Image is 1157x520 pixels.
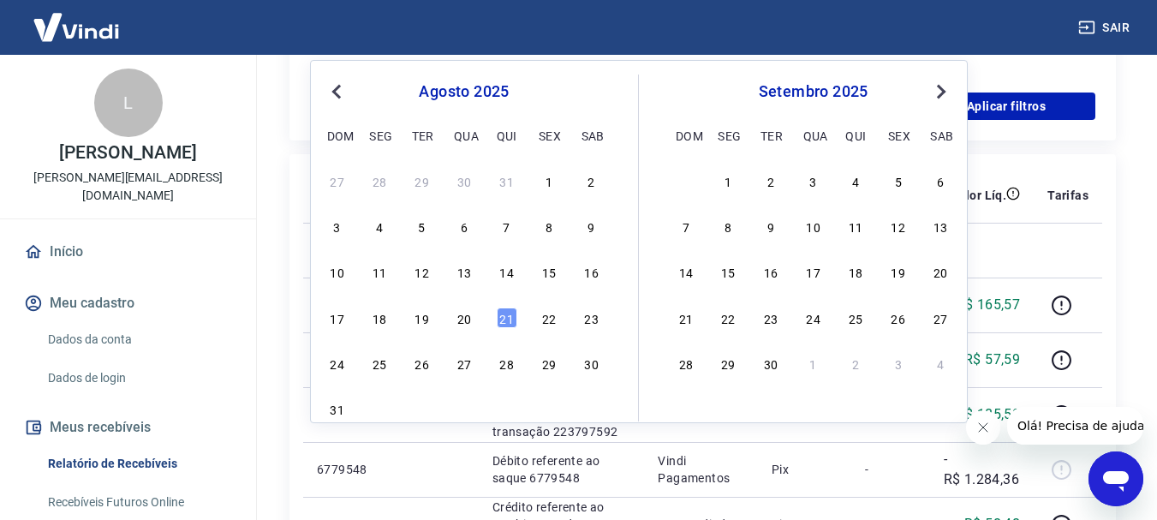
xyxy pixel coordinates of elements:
div: Choose domingo, 27 de julho de 2025 [327,170,348,191]
div: Choose quarta-feira, 20 de agosto de 2025 [454,308,474,328]
div: qui [497,125,517,146]
div: Choose sexta-feira, 8 de agosto de 2025 [539,216,559,236]
div: Choose quarta-feira, 6 de agosto de 2025 [454,216,474,236]
div: Choose sábado, 16 de agosto de 2025 [581,261,602,282]
div: Choose terça-feira, 2 de setembro de 2025 [412,398,432,419]
div: Choose sábado, 6 de setembro de 2025 [930,170,951,191]
div: Choose quarta-feira, 10 de setembro de 2025 [803,216,824,236]
div: Choose segunda-feira, 25 de agosto de 2025 [369,353,390,374]
div: Choose domingo, 14 de setembro de 2025 [676,261,696,282]
div: Choose terça-feira, 9 de setembro de 2025 [760,216,781,236]
button: Meu cadastro [21,284,236,322]
div: Choose domingo, 21 de setembro de 2025 [676,308,696,328]
div: Choose segunda-feira, 22 de setembro de 2025 [718,308,738,328]
div: Choose terça-feira, 23 de setembro de 2025 [760,308,781,328]
div: Choose quinta-feira, 11 de setembro de 2025 [845,216,866,236]
div: Choose sexta-feira, 19 de setembro de 2025 [888,261,909,282]
div: month 2025-08 [325,168,604,421]
div: dom [327,125,348,146]
div: Choose terça-feira, 19 de agosto de 2025 [412,308,432,328]
div: Choose segunda-feira, 15 de setembro de 2025 [718,261,738,282]
div: Choose sexta-feira, 29 de agosto de 2025 [539,353,559,374]
div: Choose quarta-feira, 3 de setembro de 2025 [454,398,474,419]
a: Recebíveis Futuros Online [41,485,236,520]
iframe: Fechar mensagem [966,410,1000,445]
div: Choose segunda-feira, 1 de setembro de 2025 [369,398,390,419]
div: Choose sábado, 2 de agosto de 2025 [581,170,602,191]
p: Tarifas [1047,187,1088,204]
div: seg [369,125,390,146]
div: Choose sábado, 4 de outubro de 2025 [930,353,951,374]
button: Sair [1075,12,1136,44]
div: Choose sábado, 9 de agosto de 2025 [581,216,602,236]
div: Choose sábado, 6 de setembro de 2025 [581,398,602,419]
div: ter [760,125,781,146]
div: Choose terça-feira, 12 de agosto de 2025 [412,261,432,282]
div: Choose quarta-feira, 3 de setembro de 2025 [803,170,824,191]
a: Dados de login [41,361,236,396]
div: sex [539,125,559,146]
div: Choose sábado, 13 de setembro de 2025 [930,216,951,236]
div: Choose domingo, 10 de agosto de 2025 [327,261,348,282]
div: Choose sexta-feira, 15 de agosto de 2025 [539,261,559,282]
div: Choose quinta-feira, 31 de julho de 2025 [497,170,517,191]
iframe: Botão para abrir a janela de mensagens [1088,451,1143,506]
img: Vindi [21,1,132,53]
div: Choose sexta-feira, 22 de agosto de 2025 [539,308,559,328]
div: Choose domingo, 17 de agosto de 2025 [327,308,348,328]
div: Choose segunda-feira, 4 de agosto de 2025 [369,216,390,236]
button: Next Month [931,81,951,102]
div: Choose terça-feira, 26 de agosto de 2025 [412,353,432,374]
div: Choose segunda-feira, 11 de agosto de 2025 [369,261,390,282]
p: Débito referente ao saque 6779548 [492,452,631,487]
div: ter [412,125,432,146]
div: Choose domingo, 31 de agosto de 2025 [676,170,696,191]
div: month 2025-09 [673,168,953,375]
div: Choose sexta-feira, 12 de setembro de 2025 [888,216,909,236]
div: Choose segunda-feira, 8 de setembro de 2025 [718,216,738,236]
div: Choose sexta-feira, 3 de outubro de 2025 [888,353,909,374]
button: Meus recebíveis [21,409,236,446]
span: Olá! Precisa de ajuda? [10,12,144,26]
div: Choose terça-feira, 29 de julho de 2025 [412,170,432,191]
div: Choose sexta-feira, 1 de agosto de 2025 [539,170,559,191]
button: Previous Month [326,81,347,102]
div: setembro 2025 [673,81,953,102]
a: Início [21,233,236,271]
div: Choose terça-feira, 2 de setembro de 2025 [760,170,781,191]
div: Choose quinta-feira, 4 de setembro de 2025 [497,398,517,419]
div: Choose sábado, 27 de setembro de 2025 [930,308,951,328]
div: Choose sábado, 20 de setembro de 2025 [930,261,951,282]
div: Choose domingo, 24 de agosto de 2025 [327,353,348,374]
div: Choose domingo, 3 de agosto de 2025 [327,216,348,236]
div: Choose sexta-feira, 5 de setembro de 2025 [888,170,909,191]
div: Choose domingo, 28 de setembro de 2025 [676,353,696,374]
div: Choose quinta-feira, 14 de agosto de 2025 [497,261,517,282]
div: Choose segunda-feira, 29 de setembro de 2025 [718,353,738,374]
p: R$ 57,59 [964,350,1020,370]
div: Choose terça-feira, 30 de setembro de 2025 [760,353,781,374]
div: seg [718,125,738,146]
p: Vindi Pagamentos [658,452,743,487]
p: [PERSON_NAME][EMAIL_ADDRESS][DOMAIN_NAME] [14,169,242,205]
div: Choose segunda-feira, 18 de agosto de 2025 [369,308,390,328]
p: Valor Líq. [951,187,1006,204]
div: L [94,69,163,137]
div: Choose domingo, 7 de setembro de 2025 [676,216,696,236]
div: Choose sexta-feira, 26 de setembro de 2025 [888,308,909,328]
a: Dados da conta [41,322,236,357]
div: Choose quarta-feira, 1 de outubro de 2025 [803,353,824,374]
div: Choose quinta-feira, 28 de agosto de 2025 [497,353,517,374]
div: qua [454,125,474,146]
p: -R$ 1.284,36 [944,449,1021,490]
div: Choose terça-feira, 5 de agosto de 2025 [412,216,432,236]
div: dom [676,125,696,146]
div: Choose segunda-feira, 1 de setembro de 2025 [718,170,738,191]
div: Choose sábado, 30 de agosto de 2025 [581,353,602,374]
div: Choose sábado, 23 de agosto de 2025 [581,308,602,328]
div: Choose quinta-feira, 7 de agosto de 2025 [497,216,517,236]
div: Choose terça-feira, 16 de setembro de 2025 [760,261,781,282]
div: Choose quinta-feira, 4 de setembro de 2025 [845,170,866,191]
div: Choose segunda-feira, 28 de julho de 2025 [369,170,390,191]
div: Choose quarta-feira, 30 de julho de 2025 [454,170,474,191]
